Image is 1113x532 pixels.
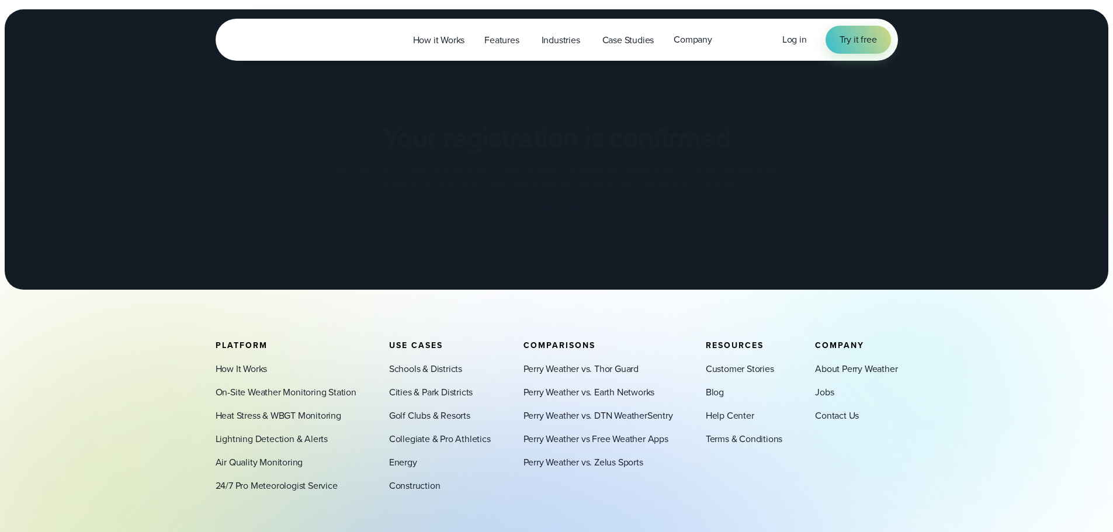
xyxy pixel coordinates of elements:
[815,339,864,352] span: Company
[403,28,475,52] a: How it Works
[413,33,465,47] span: How it Works
[826,26,891,54] a: Try it free
[389,432,491,446] a: Collegiate & Pro Athletics
[840,33,877,47] span: Try it free
[523,409,673,423] a: Perry Weather vs. DTN WeatherSentry
[542,33,580,47] span: Industries
[815,362,897,376] a: About Perry Weather
[782,33,807,46] span: Log in
[389,409,470,423] a: Golf Clubs & Resorts
[706,432,782,446] a: Terms & Conditions
[389,385,473,399] a: Cities & Park Districts
[706,362,774,376] a: Customer Stories
[523,339,595,352] span: Comparisons
[674,33,712,47] span: Company
[216,362,268,376] a: How It Works
[389,339,443,352] span: Use Cases
[216,479,338,493] a: 24/7 Pro Meteorologist Service
[389,455,417,470] a: Energy
[706,409,754,423] a: Help Center
[782,33,807,47] a: Log in
[216,385,356,399] a: On-Site Weather Monitoring Station
[484,33,519,47] span: Features
[815,409,859,423] a: Contact Us
[523,455,643,470] a: Perry Weather vs. Zelus Sports
[523,385,655,399] a: Perry Weather vs. Earth Networks
[216,409,341,423] a: Heat Stress & WBGT Monitoring
[389,362,462,376] a: Schools & Districts
[523,432,668,446] a: Perry Weather vs Free Weather Apps
[592,28,664,52] a: Case Studies
[389,479,441,493] a: Construction
[602,33,654,47] span: Case Studies
[815,385,834,399] a: Jobs
[706,385,724,399] a: Blog
[523,362,639,376] a: Perry Weather vs. Thor Guard
[216,432,328,446] a: Lightning Detection & Alerts
[706,339,764,352] span: Resources
[216,455,303,470] a: Air Quality Monitoring
[216,339,268,352] span: Platform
